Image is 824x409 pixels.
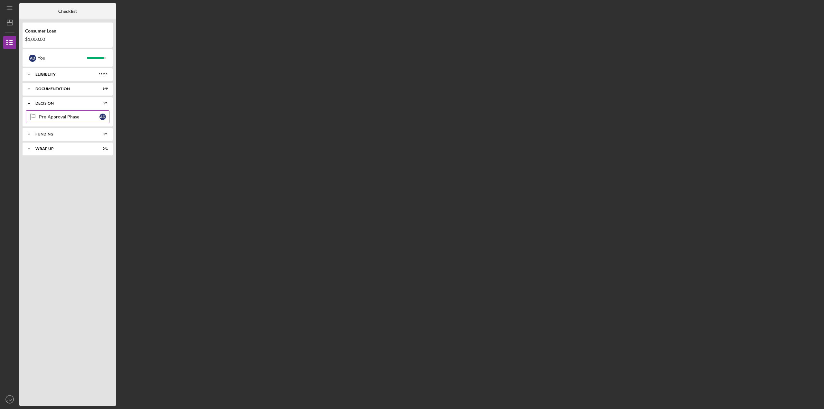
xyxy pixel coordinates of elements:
[3,393,16,406] button: AD
[96,147,108,151] div: 0 / 1
[38,52,87,63] div: You
[96,132,108,136] div: 0 / 1
[35,101,92,105] div: Decision
[35,147,92,151] div: Wrap up
[58,9,77,14] b: Checklist
[96,72,108,76] div: 11 / 11
[99,114,106,120] div: A D
[96,101,108,105] div: 0 / 1
[25,37,110,42] div: $1,000.00
[7,398,12,401] text: AD
[96,87,108,91] div: 9 / 9
[35,132,92,136] div: Funding
[26,110,109,123] a: Pre-Approval PhaseAD
[39,114,99,119] div: Pre-Approval Phase
[25,28,110,33] div: Consumer Loan
[35,87,92,91] div: Documentation
[29,55,36,62] div: A D
[35,72,92,76] div: Eligiblity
